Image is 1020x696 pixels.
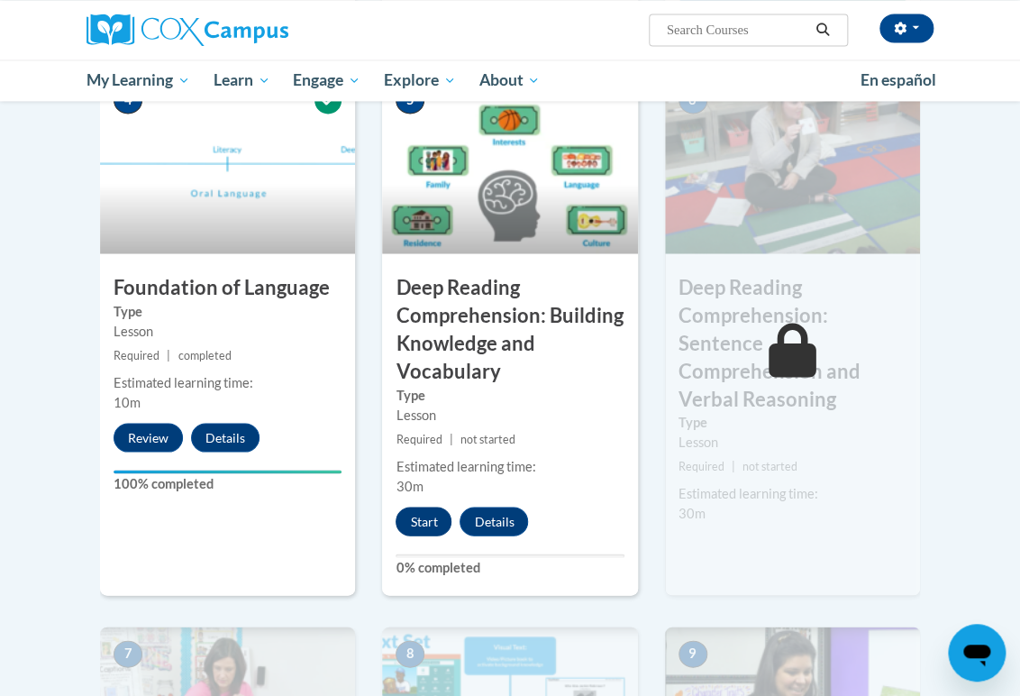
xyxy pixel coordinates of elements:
[450,432,453,445] span: |
[75,60,202,101] a: My Learning
[396,405,624,425] div: Lesson
[87,14,288,46] img: Cox Campus
[860,70,935,89] span: En español
[678,483,906,503] div: Estimated learning time:
[396,640,424,667] span: 8
[678,459,724,472] span: Required
[809,19,836,41] button: Search
[384,69,456,91] span: Explore
[460,432,515,445] span: not started
[948,624,1006,682] iframe: Button to launch messaging window
[191,423,260,452] button: Details
[87,69,190,91] span: My Learning
[879,14,933,42] button: Account Settings
[742,459,797,472] span: not started
[460,507,528,536] button: Details
[396,385,624,405] label: Type
[114,394,141,409] span: 10m
[178,348,231,362] span: completed
[396,478,423,493] span: 30m
[281,60,372,101] a: Engage
[382,273,637,384] h3: Deep Reading Comprehension: Building Knowledge and Vocabulary
[214,69,270,91] span: Learn
[678,432,906,452] div: Lesson
[382,73,637,253] img: Course Image
[114,348,159,362] span: Required
[114,470,342,473] div: Your progress
[678,505,706,520] span: 30m
[114,301,342,321] label: Type
[372,60,468,101] a: Explore
[293,69,360,91] span: Engage
[167,348,170,362] span: |
[665,273,920,412] h3: Deep Reading Comprehension: Sentence Comprehension and Verbal Reasoning
[665,73,920,253] img: Course Image
[100,73,355,253] img: Course Image
[87,14,351,46] a: Cox Campus
[732,459,735,472] span: |
[114,473,342,493] label: 100% completed
[396,432,442,445] span: Required
[468,60,552,101] a: About
[202,60,282,101] a: Learn
[114,372,342,392] div: Estimated learning time:
[665,19,809,41] input: Search Courses
[478,69,540,91] span: About
[114,640,142,667] span: 7
[100,273,355,301] h3: Foundation of Language
[114,321,342,341] div: Lesson
[114,423,183,452] button: Review
[396,557,624,577] label: 0% completed
[678,412,906,432] label: Type
[73,60,947,101] div: Main menu
[848,61,947,99] a: En español
[396,507,451,536] button: Start
[678,640,707,667] span: 9
[396,456,624,476] div: Estimated learning time:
